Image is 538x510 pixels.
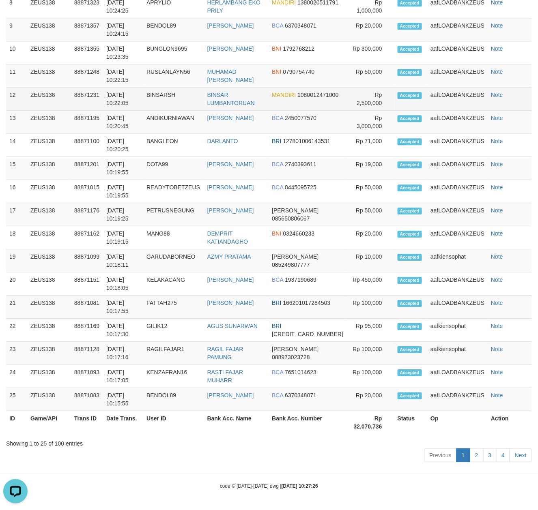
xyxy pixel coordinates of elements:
[6,64,27,88] td: 11
[424,448,457,462] a: Previous
[427,272,488,296] td: aafLOADBANKZEUS
[285,184,316,191] span: Copy 8445095725 to clipboard
[491,300,503,306] a: Note
[272,346,318,352] span: [PERSON_NAME]
[283,45,315,52] span: Copy 1792768212 to clipboard
[71,203,103,226] td: 88871176
[427,226,488,249] td: aafLOADBANKZEUS
[272,354,310,360] span: Copy 088973023728 to clipboard
[427,411,488,434] th: Op
[285,115,316,121] span: Copy 2450077570 to clipboard
[491,346,503,352] a: Note
[272,161,283,167] span: BCA
[71,111,103,134] td: 88871195
[71,41,103,64] td: 88871355
[6,41,27,64] td: 10
[427,296,488,319] td: aafLOADBANKZEUS
[6,365,27,388] td: 24
[6,111,27,134] td: 13
[346,342,394,365] td: Rp 100,000
[6,18,27,41] td: 9
[143,226,204,249] td: MANG88
[27,64,71,88] td: ZEUS138
[398,231,422,238] span: Accepted
[103,180,143,203] td: [DATE] 10:19:55
[27,319,71,342] td: ZEUS138
[27,134,71,157] td: ZEUS138
[71,88,103,111] td: 88871231
[143,272,204,296] td: KELAKACANG
[27,226,71,249] td: ZEUS138
[71,411,103,434] th: Trans ID
[398,208,422,214] span: Accepted
[427,203,488,226] td: aafLOADBANKZEUS
[398,115,422,122] span: Accepted
[283,138,331,144] span: Copy 127801006143531 to clipboard
[143,180,204,203] td: READYTOBETZEUS
[71,134,103,157] td: 88871100
[27,203,71,226] td: ZEUS138
[427,249,488,272] td: aafkiensophat
[427,365,488,388] td: aafLOADBANKZEUS
[27,388,71,411] td: ZEUS138
[6,249,27,272] td: 19
[346,157,394,180] td: Rp 19,000
[346,296,394,319] td: Rp 100,000
[285,22,316,29] span: Copy 6370348071 to clipboard
[103,134,143,157] td: [DATE] 10:20:25
[398,46,422,53] span: Accepted
[6,226,27,249] td: 18
[143,319,204,342] td: GILIK12
[71,365,103,388] td: 88871093
[297,92,338,98] span: Copy 1080012471000 to clipboard
[27,88,71,111] td: ZEUS138
[398,138,422,145] span: Accepted
[427,134,488,157] td: aafLOADBANKZEUS
[346,272,394,296] td: Rp 450,000
[143,365,204,388] td: KENZAFRAN16
[27,41,71,64] td: ZEUS138
[272,392,283,399] span: BCA
[491,253,503,260] a: Note
[71,296,103,319] td: 88871081
[483,448,497,462] a: 3
[491,69,503,75] a: Note
[71,272,103,296] td: 88871151
[143,388,204,411] td: BENDOL89
[6,203,27,226] td: 17
[207,161,254,167] a: [PERSON_NAME]
[491,369,503,375] a: Note
[491,323,503,329] a: Note
[6,180,27,203] td: 16
[272,300,281,306] span: BRI
[283,230,315,237] span: Copy 0324660233 to clipboard
[6,88,27,111] td: 12
[346,319,394,342] td: Rp 95,000
[491,45,503,52] a: Note
[207,300,254,306] a: [PERSON_NAME]
[427,180,488,203] td: aafLOADBANKZEUS
[71,64,103,88] td: 88871248
[398,346,422,353] span: Accepted
[103,18,143,41] td: [DATE] 10:24:15
[346,411,394,434] th: Rp 32.070.736
[207,346,243,360] a: RAGIL FAJAR PAMUNG
[6,272,27,296] td: 20
[143,157,204,180] td: DOTA99
[6,296,27,319] td: 21
[103,319,143,342] td: [DATE] 10:17:30
[6,388,27,411] td: 25
[272,230,281,237] span: BNI
[143,249,204,272] td: GARUDABORNEO
[427,64,488,88] td: aafLOADBANKZEUS
[207,69,254,83] a: MUHAMAD [PERSON_NAME]
[27,111,71,134] td: ZEUS138
[491,392,503,399] a: Note
[491,276,503,283] a: Note
[470,448,484,462] a: 2
[285,369,316,375] span: Copy 7651014623 to clipboard
[143,88,204,111] td: BINSARSH
[346,88,394,111] td: Rp 2,500,000
[346,41,394,64] td: Rp 300,000
[285,392,316,399] span: Copy 6370348071 to clipboard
